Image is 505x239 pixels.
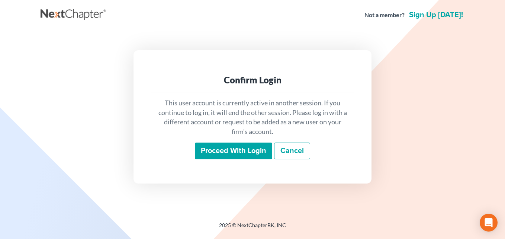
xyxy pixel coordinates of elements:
div: 2025 © NextChapterBK, INC [41,222,464,235]
div: Open Intercom Messenger [480,214,498,232]
div: Confirm Login [157,74,348,86]
input: Proceed with login [195,143,272,160]
a: Sign up [DATE]! [408,11,464,19]
strong: Not a member? [364,11,405,19]
p: This user account is currently active in another session. If you continue to log in, it will end ... [157,98,348,137]
a: Cancel [274,143,310,160]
